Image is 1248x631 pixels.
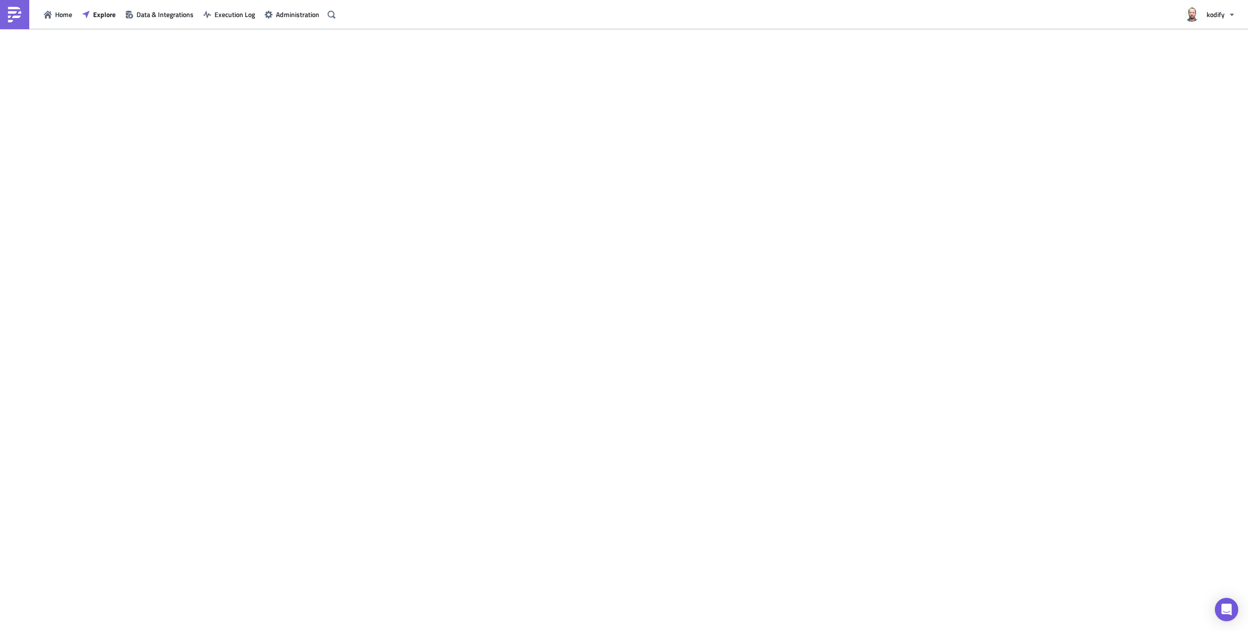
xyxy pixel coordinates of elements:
[136,9,194,20] span: Data & Integrations
[120,7,198,22] button: Data & Integrations
[77,7,120,22] button: Explore
[214,9,255,20] span: Execution Log
[260,7,324,22] button: Administration
[93,9,116,20] span: Explore
[1215,598,1238,621] div: Open Intercom Messenger
[1207,9,1225,20] span: kodify
[39,7,77,22] button: Home
[198,7,260,22] button: Execution Log
[276,9,319,20] span: Administration
[55,9,72,20] span: Home
[1179,4,1241,25] button: kodify
[1184,6,1200,23] img: Avatar
[7,7,22,22] img: PushMetrics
